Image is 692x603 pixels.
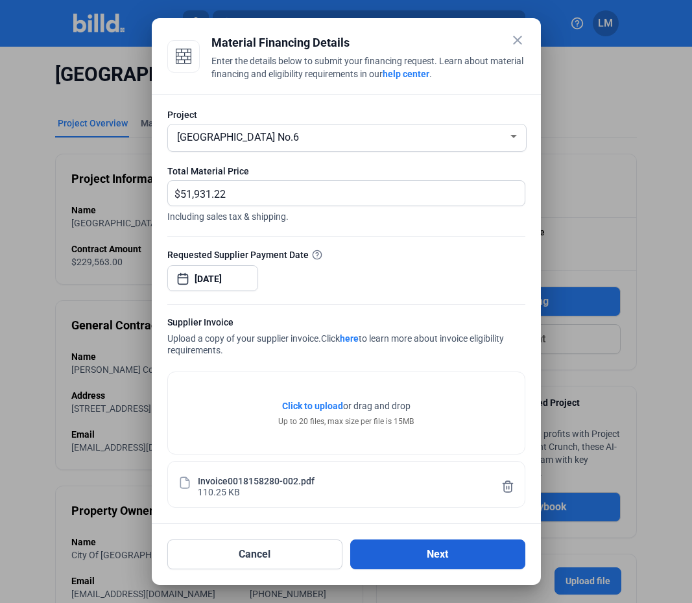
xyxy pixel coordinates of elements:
mat-icon: close [510,32,525,48]
div: Upload a copy of your supplier invoice. [167,316,525,359]
div: Project [167,108,525,121]
span: or drag and drop [343,399,411,412]
input: Select date [195,271,250,287]
div: Requested Supplier Payment Date [167,248,525,261]
button: Open calendar [176,266,189,279]
div: Supplier Invoice [167,316,525,332]
div: Up to 20 files, max size per file is 15MB [278,416,414,427]
div: 110.25 KB [198,486,240,497]
span: $ [168,181,180,202]
div: Total Material Price [167,165,525,178]
span: Including sales tax & shipping. [167,206,525,223]
a: here [340,333,359,344]
a: help center [383,69,429,79]
span: [GEOGRAPHIC_DATA] No.6 [177,131,299,143]
button: Next [350,539,525,569]
span: . [429,69,432,79]
span: Click to learn more about invoice eligibility requirements. [167,333,504,355]
div: Enter the details below to submit your financing request. Learn about material financing and elig... [211,54,525,83]
span: Click to upload [282,401,343,411]
div: Invoice0018158280-002.pdf [198,475,315,486]
button: Cancel [167,539,342,569]
div: Material Financing Details [211,34,525,52]
input: 0.00 [180,181,510,206]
